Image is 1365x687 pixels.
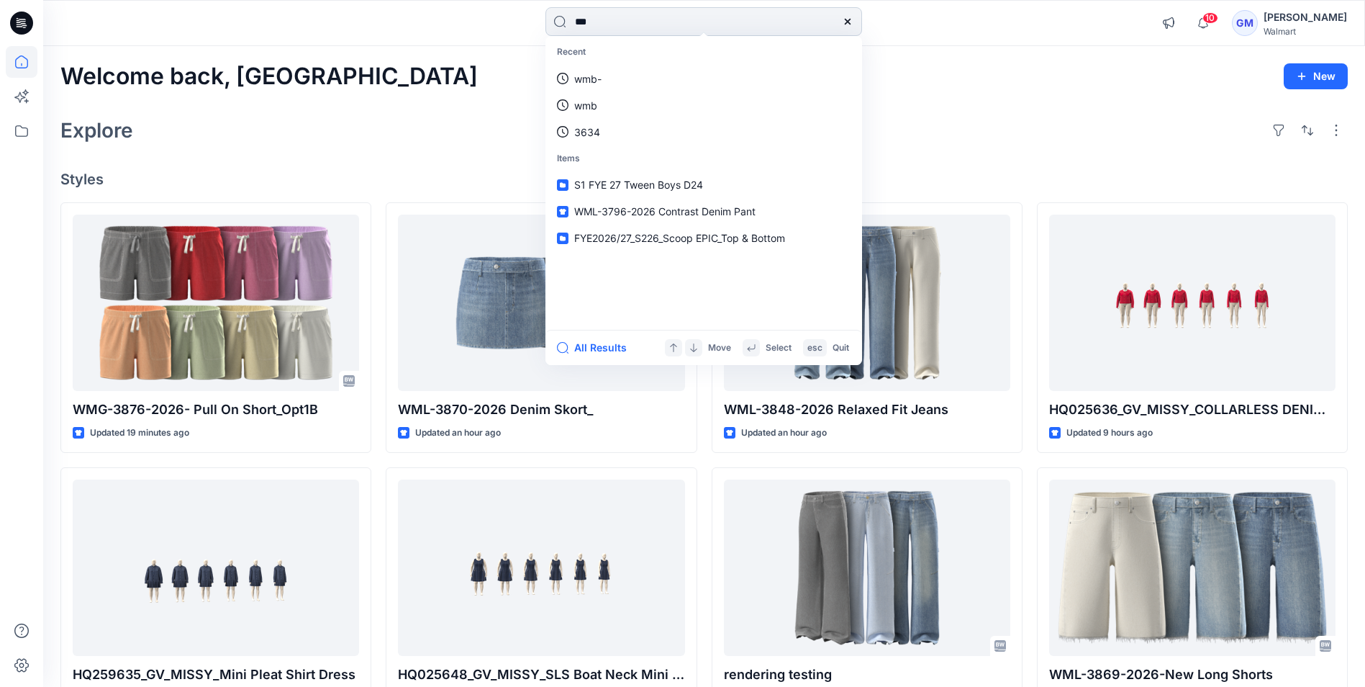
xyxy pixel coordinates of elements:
p: Updated an hour ago [415,426,501,441]
p: Quit [833,341,849,356]
p: esc [807,341,822,356]
a: HQ025648_GV_MISSY_SLS Boat Neck Mini Dress [398,480,684,656]
a: WML-3870-2026 Denim Skort_ [398,215,684,391]
a: WML-3848-2026 Relaxed Fit Jeans [724,215,1010,391]
h4: Styles [60,171,1348,188]
p: Move [708,341,731,356]
button: New [1284,63,1348,89]
a: rendering testing [724,480,1010,656]
p: Updated 19 minutes ago [90,426,189,441]
span: S1 FYE 27 Tween Boys D24 [574,179,703,191]
a: S1 FYE 27 Tween Boys D24 [548,171,859,198]
a: wmb [548,92,859,119]
span: 10 [1202,12,1218,24]
a: wmb- [548,66,859,92]
p: WMG-3876-2026- Pull On Short_Opt1B [73,400,359,420]
a: WML-3869-2026-New Long Shorts [1049,480,1335,656]
p: HQ025648_GV_MISSY_SLS Boat Neck Mini Dress [398,665,684,685]
a: HQ259635_GV_MISSY_Mini Pleat Shirt Dress [73,480,359,656]
p: Updated an hour ago [741,426,827,441]
a: WML-3796-2026 Contrast Denim Pant [548,198,859,225]
a: WMG-3876-2026- Pull On Short_Opt1B [73,215,359,391]
p: HQ025636_GV_MISSY_COLLARLESS DENIM JACKET [1049,400,1335,420]
a: HQ025636_GV_MISSY_COLLARLESS DENIM JACKET [1049,215,1335,391]
a: 3634 [548,119,859,145]
p: Items [548,145,859,172]
a: FYE2026/27_S226_Scoop EPIC_Top & Bottom [548,225,859,251]
span: WML-3796-2026 Contrast Denim Pant [574,205,756,217]
div: GM [1232,10,1258,36]
p: wmb [574,98,597,113]
p: WML-3869-2026-New Long Shorts [1049,665,1335,685]
p: HQ259635_GV_MISSY_Mini Pleat Shirt Dress [73,665,359,685]
p: Select [766,341,792,356]
h2: Explore [60,119,133,142]
h2: Welcome back, [GEOGRAPHIC_DATA] [60,63,478,90]
p: Updated 9 hours ago [1066,426,1153,441]
button: All Results [557,339,636,356]
p: wmb- [574,71,602,86]
p: Recent [548,39,859,66]
div: Walmart [1264,26,1347,37]
p: WML-3870-2026 Denim Skort_ [398,400,684,420]
div: [PERSON_NAME] [1264,9,1347,26]
p: 3634 [574,125,600,140]
p: rendering testing [724,665,1010,685]
p: WML-3848-2026 Relaxed Fit Jeans [724,400,1010,420]
span: FYE2026/27_S226_Scoop EPIC_Top & Bottom [574,232,785,244]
